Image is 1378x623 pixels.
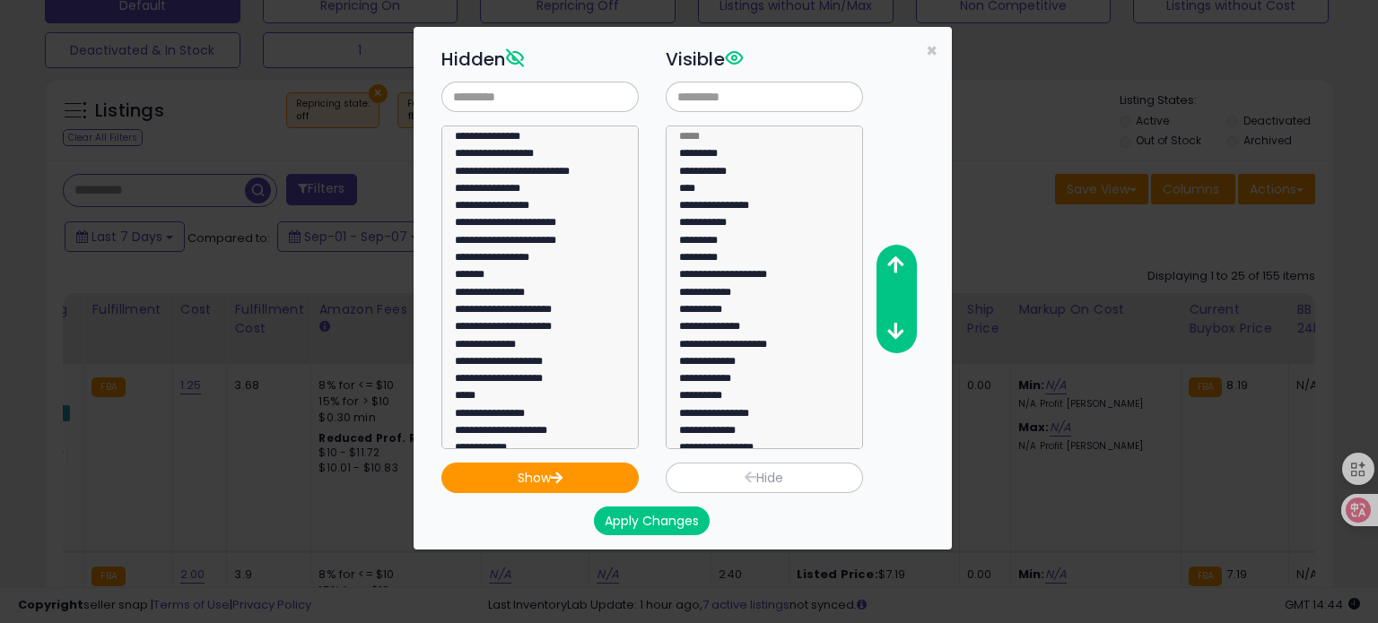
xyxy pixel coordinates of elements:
[926,38,938,64] span: ×
[441,463,639,493] button: Show
[594,506,710,535] button: Apply Changes
[441,46,639,73] h3: Hidden
[666,46,863,73] h3: Visible
[666,463,863,493] button: Hide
